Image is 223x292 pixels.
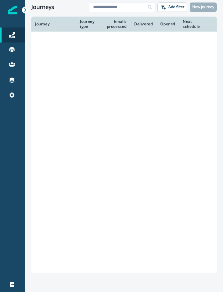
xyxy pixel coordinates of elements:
[190,3,217,12] button: New journey
[168,5,184,9] p: Add filter
[134,22,153,27] div: Delivered
[192,5,214,9] p: New journey
[157,3,187,12] button: Add filter
[105,19,127,29] div: Emails processed
[80,19,97,29] div: Journey type
[8,6,17,14] img: Inflection
[183,19,204,29] div: Next schedule
[31,3,54,11] h1: Journeys
[35,22,72,27] div: Journey
[160,22,175,27] div: Opened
